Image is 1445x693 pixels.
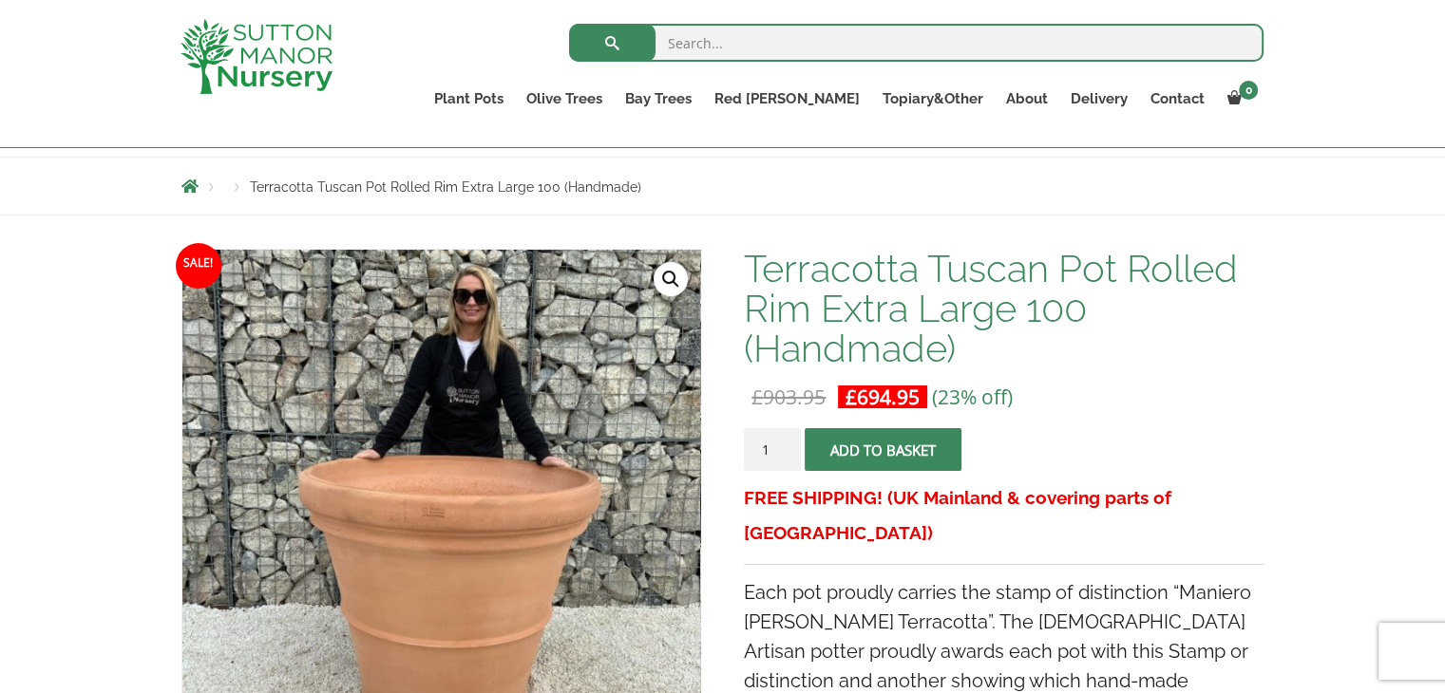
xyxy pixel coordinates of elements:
a: Plant Pots [423,85,515,112]
a: Delivery [1058,85,1138,112]
h3: FREE SHIPPING! (UK Mainland & covering parts of [GEOGRAPHIC_DATA]) [744,480,1264,551]
span: (23% off) [932,384,1013,410]
bdi: 903.95 [751,384,826,410]
input: Product quantity [744,428,801,471]
span: £ [846,384,857,410]
a: About [994,85,1058,112]
a: Red [PERSON_NAME] [703,85,870,112]
a: Olive Trees [515,85,614,112]
span: Sale! [176,243,221,289]
a: View full-screen image gallery [654,262,688,296]
h1: Terracotta Tuscan Pot Rolled Rim Extra Large 100 (Handmade) [744,249,1264,368]
input: Search... [569,24,1264,62]
a: Contact [1138,85,1215,112]
bdi: 694.95 [846,384,920,410]
span: 0 [1239,81,1258,100]
a: 0 [1215,85,1264,112]
button: Add to basket [805,428,961,471]
a: Bay Trees [614,85,703,112]
span: Terracotta Tuscan Pot Rolled Rim Extra Large 100 (Handmade) [250,179,641,195]
a: Topiary&Other [870,85,994,112]
img: logo [181,19,333,94]
span: £ [751,384,763,410]
nav: Breadcrumbs [181,178,1264,194]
